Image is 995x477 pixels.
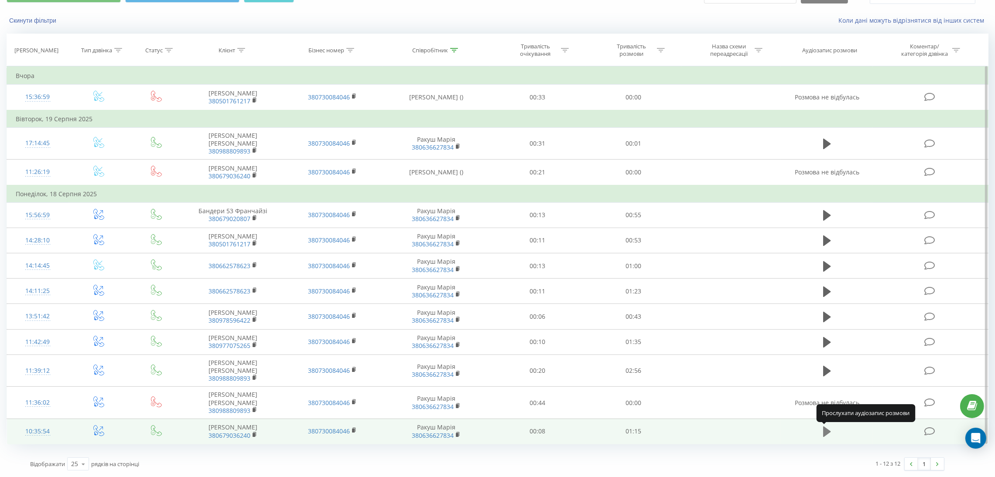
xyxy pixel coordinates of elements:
a: 380501761217 [209,97,250,105]
div: 13:51:42 [16,308,59,325]
div: 15:36:59 [16,89,59,106]
td: 00:31 [490,127,586,160]
div: Тип дзвінка [81,47,112,54]
td: [PERSON_NAME] [183,329,283,354]
td: 01:35 [585,329,681,354]
a: 380636627834 [412,266,454,274]
a: 380730084046 [308,337,350,346]
td: [PERSON_NAME] [PERSON_NAME] [183,387,283,419]
td: 00:11 [490,279,586,304]
div: 14:11:25 [16,283,59,300]
td: 01:23 [585,279,681,304]
a: 380977075265 [209,341,250,350]
a: 380730084046 [308,236,350,244]
a: 380730084046 [308,287,350,295]
div: Тривалість розмови [608,43,655,58]
td: 00:21 [490,160,586,185]
a: 380636627834 [412,316,454,324]
span: Відображати [30,460,65,468]
td: Ракуш Марія [383,329,490,354]
a: 380679036240 [209,431,250,440]
td: Ракуш Марія [383,228,490,253]
div: Коментар/категорія дзвінка [899,43,950,58]
a: 380730084046 [308,93,350,101]
div: [PERSON_NAME] [14,47,58,54]
a: 380988809893 [209,374,250,382]
a: 380988809893 [209,147,250,155]
a: 380662578623 [209,262,250,270]
td: Ракуш Марія [383,202,490,228]
a: 380730084046 [308,139,350,147]
a: 380636627834 [412,240,454,248]
a: 380636627834 [412,370,454,378]
a: 380730084046 [308,312,350,320]
td: Понеділок, 18 Серпня 2025 [7,185,988,203]
td: [PERSON_NAME] [183,160,283,185]
a: 380501761217 [209,240,250,248]
td: 00:33 [490,85,586,110]
a: 380730084046 [308,168,350,176]
a: Коли дані можуть відрізнятися вiд інших систем [838,16,988,24]
td: 00:44 [490,387,586,419]
a: 1 [918,458,931,470]
td: [PERSON_NAME] [PERSON_NAME] [183,354,283,387]
a: 380978596422 [209,316,250,324]
td: [PERSON_NAME] [183,228,283,253]
div: Тривалість очікування [512,43,559,58]
td: 01:00 [585,253,681,279]
a: 380730084046 [308,427,350,435]
div: Бізнес номер [308,47,344,54]
td: Ракуш Марія [383,387,490,419]
td: [PERSON_NAME] [PERSON_NAME] [183,127,283,160]
a: 380636627834 [412,143,454,151]
div: 14:28:10 [16,232,59,249]
td: Ракуш Марія [383,127,490,160]
a: 380730084046 [308,211,350,219]
td: Ракуш Марія [383,253,490,279]
div: 11:42:49 [16,334,59,351]
td: 00:10 [490,329,586,354]
a: 380636627834 [412,402,454,411]
td: 00:53 [585,228,681,253]
div: 10:35:54 [16,423,59,440]
span: рядків на сторінці [91,460,139,468]
td: 00:13 [490,202,586,228]
td: 00:00 [585,160,681,185]
a: 380679036240 [209,172,250,180]
span: Розмова не відбулась [795,93,859,101]
div: Співробітник [412,47,448,54]
td: [PERSON_NAME] () [383,85,490,110]
td: Вівторок, 19 Серпня 2025 [7,110,988,128]
td: Бандери 53 Франчайзі [183,202,283,228]
div: Назва схеми переадресації [706,43,752,58]
td: 00:00 [585,85,681,110]
td: 00:06 [490,304,586,329]
td: 01:15 [585,419,681,444]
a: 380988809893 [209,406,250,415]
div: 17:14:45 [16,135,59,152]
button: Скинути фільтри [7,17,61,24]
td: 00:43 [585,304,681,329]
a: 380730084046 [308,262,350,270]
td: 00:00 [585,387,681,419]
td: Вчора [7,67,988,85]
td: [PERSON_NAME] [183,419,283,444]
div: Клієнт [219,47,235,54]
div: Прослухати аудіозапис розмови [817,404,916,422]
a: 380636627834 [412,341,454,350]
a: 380730084046 [308,399,350,407]
a: 380730084046 [308,366,350,375]
div: Статус [145,47,163,54]
td: Ракуш Марія [383,279,490,304]
a: 380636627834 [412,291,454,299]
td: [PERSON_NAME] () [383,160,490,185]
td: [PERSON_NAME] [183,85,283,110]
div: 14:14:45 [16,257,59,274]
td: Ракуш Марія [383,419,490,444]
span: Розмова не відбулась [795,168,859,176]
div: 15:56:59 [16,207,59,224]
td: [PERSON_NAME] [183,304,283,329]
td: 00:08 [490,419,586,444]
td: 00:01 [585,127,681,160]
div: 11:36:02 [16,394,59,411]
